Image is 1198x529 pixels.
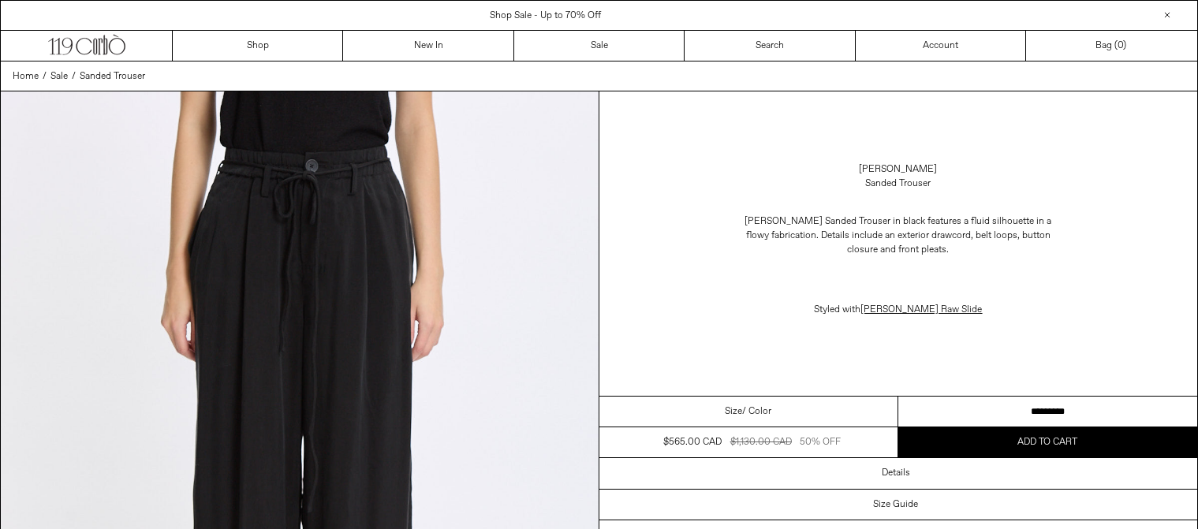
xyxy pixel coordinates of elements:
[514,31,685,61] a: Sale
[343,31,513,61] a: New In
[1118,39,1123,52] span: 0
[856,31,1026,61] a: Account
[865,177,931,191] div: Sanded Trouser
[490,9,601,22] a: Shop Sale - Up to 70% Off
[685,31,855,61] a: Search
[859,162,937,177] a: [PERSON_NAME]
[898,427,1197,457] button: Add to cart
[50,70,68,83] span: Sale
[1017,436,1077,449] span: Add to cart
[882,468,910,479] h3: Details
[800,435,841,449] div: 50% OFF
[860,304,982,316] a: [PERSON_NAME] Raw Slide
[80,70,145,83] span: Sanded Trouser
[43,69,47,84] span: /
[742,404,771,419] span: / Color
[13,69,39,84] a: Home
[1026,31,1196,61] a: Bag ()
[725,404,742,419] span: Size
[741,295,1056,325] p: Styled with
[80,69,145,84] a: Sanded Trouser
[730,435,792,449] div: $1,130.00 CAD
[1118,39,1126,53] span: )
[173,31,343,61] a: Shop
[50,69,68,84] a: Sale
[663,435,722,449] div: $565.00 CAD
[13,70,39,83] span: Home
[72,69,76,84] span: /
[741,207,1056,265] p: [PERSON_NAME] Sanded Trouser in black features a fluid silhouette in a flowy fabrication. Details...
[873,499,918,510] h3: Size Guide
